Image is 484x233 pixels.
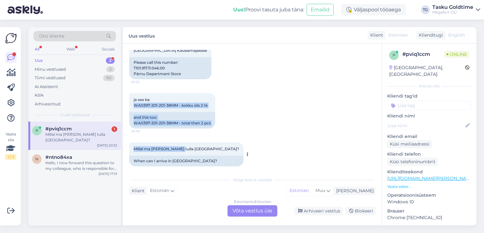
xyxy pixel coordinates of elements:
[101,45,116,53] div: Socials
[233,7,245,13] b: Uus!
[294,207,343,215] div: Arhiveeri vestlus
[388,122,464,129] input: Lisa nimi
[387,113,471,119] p: Kliendi nimi
[97,143,117,148] div: [DATE] 20:32
[286,186,312,195] div: Estonian
[33,45,41,53] div: All
[421,5,430,14] div: TG
[131,80,155,84] span: 20:32
[134,97,208,108] span: ja see ka: WA0397-201-201-38MM - kokku siis 2 tk
[131,167,155,171] span: 20:38
[393,53,395,57] span: p
[36,128,38,133] span: p
[444,51,470,58] span: Online
[129,57,211,79] div: Please call this number: T101.917.11.046.00 Pärnu Department Store
[307,4,334,16] button: Emailid
[103,75,115,81] div: 90
[106,57,115,64] div: 2
[387,140,432,148] div: Küsi meiliaadressi
[65,45,76,53] div: Web
[234,199,271,205] div: Estonian to Estonian
[334,188,374,194] div: [PERSON_NAME]
[387,133,471,140] p: Kliendi email
[341,4,406,15] div: Väljaspool tööaega
[129,31,155,39] label: Uus vestlus
[35,157,38,161] span: n
[5,154,16,160] div: 2 / 3
[432,5,473,10] div: Tasku Goldtime
[448,32,465,39] span: English
[99,171,117,176] div: [DATE] 17:13
[389,32,408,39] span: Estonian
[129,112,215,128] div: and this too: WA0397-201-201-38MM - total then 2 pcs
[233,6,304,14] div: Proovi tasuta juba täna:
[35,101,60,107] div: Arhiveeritud
[368,32,383,39] div: Klient
[129,156,244,166] div: When can I arrive in [GEOGRAPHIC_DATA]?
[134,146,239,151] span: Millal ma [PERSON_NAME] tulla [GEOGRAPHIC_DATA]?
[45,160,117,171] div: Hello, I now forward this question to my colleague, who is responsible for this. The reply will b...
[387,214,471,221] p: Chrome [TECHNICAL_ID]
[387,199,471,205] p: Windows 10
[389,64,465,78] div: [GEOGRAPHIC_DATA], [GEOGRAPHIC_DATA]
[402,51,444,58] div: # pviq1ccm
[387,93,471,99] p: Kliendi tag'id
[35,66,66,73] div: Minu vestlused
[387,169,471,175] p: Klienditeekond
[387,151,471,158] p: Kliendi telefon
[345,207,376,215] div: Blokeeri
[35,84,58,90] div: AI Assistent
[35,57,43,64] div: Uus
[39,33,64,39] span: Otsi kliente
[228,205,277,217] div: Võta vestlus üle
[129,177,376,183] div: Valige keel ja vastake
[35,92,44,99] div: Kõik
[387,192,471,199] p: Operatsioonisüsteem
[315,188,325,193] span: Muu
[106,66,115,73] div: 2
[35,75,66,81] div: Tiimi vestlused
[45,132,117,143] div: Millal ma [PERSON_NAME] tulla [GEOGRAPHIC_DATA]?
[60,112,89,118] span: Uued vestlused
[432,10,473,15] div: Megafort OÜ
[432,5,480,15] a: Tasku GoldtimeMegafort OÜ
[387,158,438,166] div: Küsi telefoninumbrit
[387,184,471,189] p: Vaata edasi ...
[387,176,474,181] a: [URL][DOMAIN_NAME][PERSON_NAME]
[387,208,471,214] p: Brauser
[131,129,155,134] span: 20:38
[5,32,17,44] img: Askly Logo
[45,154,72,160] span: #ntno84xa
[129,188,145,194] div: Klient
[112,126,117,132] div: 1
[416,32,443,39] div: Klienditugi
[45,126,72,132] span: #pviq1ccm
[387,83,471,89] div: Kliendi info
[150,187,169,194] span: Estonian
[5,131,16,160] div: Vaata siia
[387,101,471,110] input: Lisa tag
